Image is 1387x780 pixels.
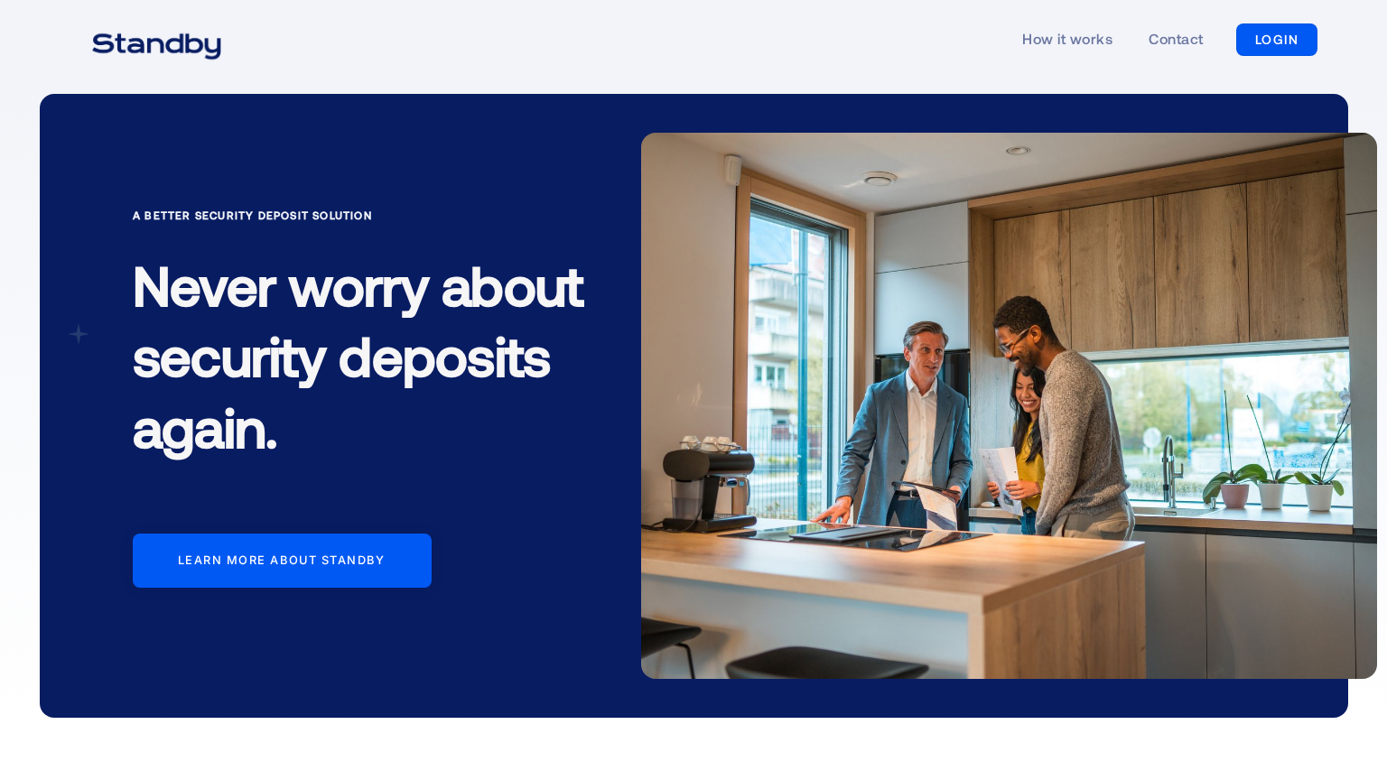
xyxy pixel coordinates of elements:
a: LOGIN [1236,23,1318,56]
a: Learn more about standby [133,534,432,588]
h1: Never worry about security deposits again. [133,235,613,490]
div: Learn more about standby [178,553,386,568]
div: A Better Security Deposit Solution [133,206,613,224]
a: home [70,22,244,58]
